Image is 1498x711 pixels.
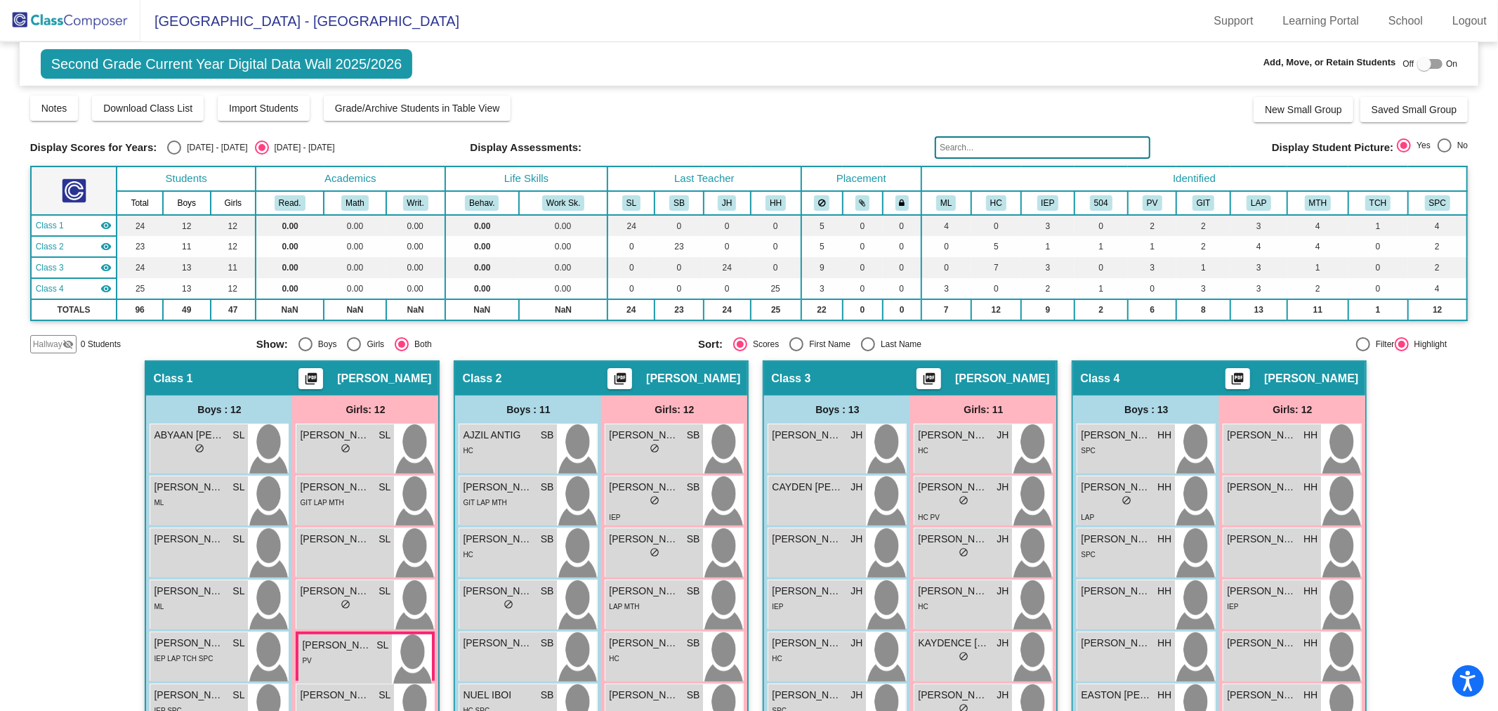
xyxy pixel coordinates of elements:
[601,396,747,424] div: Girls: 12
[1081,514,1094,521] span: LAP
[386,215,445,236] td: 0.00
[117,236,162,257] td: 23
[256,167,445,191] th: Academics
[609,480,679,495] span: [PERSON_NAME]
[1254,97,1353,122] button: New Small Group
[771,372,810,386] span: Class 3
[300,428,370,443] span: [PERSON_NAME]
[1075,278,1128,299] td: 1
[997,480,1008,495] span: JH
[1090,195,1112,211] button: 504
[463,499,506,507] span: GIT LAP MTH
[607,215,655,236] td: 24
[1348,278,1408,299] td: 0
[1230,236,1287,257] td: 4
[232,480,244,495] span: SL
[445,278,519,299] td: 0.00
[883,236,921,257] td: 0
[100,262,112,273] mat-icon: visibility
[655,299,703,320] td: 23
[542,195,584,211] button: Work Sk.
[1408,236,1468,257] td: 2
[1377,10,1434,32] a: School
[843,191,883,215] th: Keep with students
[687,428,700,443] span: SB
[751,236,801,257] td: 0
[379,428,390,443] span: SL
[718,195,736,211] button: JH
[324,299,386,320] td: NaN
[163,215,211,236] td: 12
[1348,299,1408,320] td: 1
[1227,428,1297,443] span: [PERSON_NAME]
[971,278,1022,299] td: 0
[921,257,971,278] td: 0
[747,338,779,351] div: Scores
[669,195,689,211] button: SB
[772,428,842,443] span: [PERSON_NAME]
[1128,236,1176,257] td: 1
[1425,195,1450,211] button: SPC
[1411,139,1431,152] div: Yes
[163,257,211,278] td: 13
[211,278,256,299] td: 12
[704,278,751,299] td: 0
[313,338,337,351] div: Boys
[519,299,607,320] td: NaN
[324,278,386,299] td: 0.00
[1247,195,1270,211] button: LAP
[650,495,659,505] span: do_not_disturb_alt
[764,396,910,424] div: Boys : 13
[1075,299,1128,320] td: 2
[607,278,655,299] td: 0
[256,299,324,320] td: NaN
[1287,191,1348,215] th: Math Pullout Support
[256,278,324,299] td: 0.00
[463,480,533,495] span: [PERSON_NAME]
[465,195,499,211] button: Behav.
[256,236,324,257] td: 0.00
[935,136,1150,159] input: Search...
[1128,215,1176,236] td: 2
[704,257,751,278] td: 24
[541,480,554,495] span: SB
[1021,257,1074,278] td: 3
[921,236,971,257] td: 0
[1143,195,1162,211] button: PV
[386,299,445,320] td: NaN
[1370,338,1395,351] div: Filter
[1403,58,1414,70] span: Off
[256,257,324,278] td: 0.00
[335,103,500,114] span: Grade/Archive Students in Table View
[1408,191,1468,215] th: Speech Only
[883,215,921,236] td: 0
[409,338,432,351] div: Both
[971,191,1022,215] th: Highly Capable
[1305,195,1332,211] button: MTH
[1176,215,1230,236] td: 2
[959,495,968,505] span: do_not_disturb_alt
[117,299,162,320] td: 96
[1272,141,1393,154] span: Display Student Picture:
[607,191,655,215] th: Sarah Linington
[154,428,224,443] span: ABYAAN [PERSON_NAME]
[1348,215,1408,236] td: 1
[655,191,703,215] th: Stephanie Bjorkman
[875,338,921,351] div: Last Name
[361,338,384,351] div: Girls
[1409,338,1447,351] div: Highlight
[1080,372,1119,386] span: Class 4
[850,428,862,443] span: JH
[341,195,368,211] button: Math
[1128,191,1176,215] th: Parent Volunteer
[211,257,256,278] td: 11
[1219,396,1365,424] div: Girls: 12
[1360,97,1468,122] button: Saved Small Group
[803,338,850,351] div: First Name
[403,195,428,211] button: Writ.
[971,299,1022,320] td: 12
[117,191,162,215] th: Total
[1128,257,1176,278] td: 3
[955,372,1049,386] span: [PERSON_NAME]
[918,480,988,495] span: [PERSON_NAME]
